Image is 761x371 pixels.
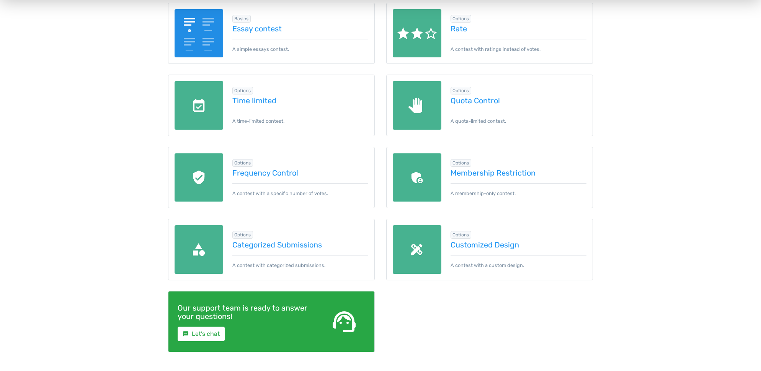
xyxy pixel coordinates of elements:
small: sms [183,331,189,337]
img: members-only.png.webp [393,153,441,202]
p: A contest with a specific number of votes. [232,183,369,197]
span: Browse all in Options [451,87,472,94]
img: recaptcha.png.webp [175,153,223,202]
a: smsLet's chat [178,327,225,341]
span: Browse all in Options [451,231,472,239]
p: A simple essays contest. [232,39,369,53]
p: A contest with ratings instead of votes. [451,39,587,53]
a: Frequency Control [232,169,369,177]
span: Browse all in Options [232,159,253,167]
img: rate.png.webp [393,9,441,58]
a: Quota Control [451,96,587,105]
span: Browse all in Options [451,15,472,23]
img: quota-limited.png.webp [393,81,441,130]
a: Customized Design [451,241,587,249]
span: Browse all in Options [232,231,253,239]
img: essay-contest.png.webp [175,9,223,58]
p: A contest with categorized submissions. [232,255,369,269]
a: Categorized Submissions [232,241,369,249]
p: A contest with a custom design. [451,255,587,269]
span: Browse all in Options [451,159,472,167]
a: Rate [451,24,587,33]
a: Time limited [232,96,369,105]
span: Browse all in Basics [232,15,251,23]
p: A membership-only contest. [451,183,587,197]
img: categories.png.webp [175,225,223,274]
a: Membership Restriction [451,169,587,177]
p: A quota-limited contest. [451,111,587,125]
p: A time-limited contest. [232,111,369,125]
h4: Our support team is ready to answer your questions! [178,304,311,321]
img: date-limited.png.webp [175,81,223,130]
span: Browse all in Options [232,87,253,94]
span: support_agent [330,308,358,335]
img: custom-design.png.webp [393,225,441,274]
a: Essay contest [232,24,369,33]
